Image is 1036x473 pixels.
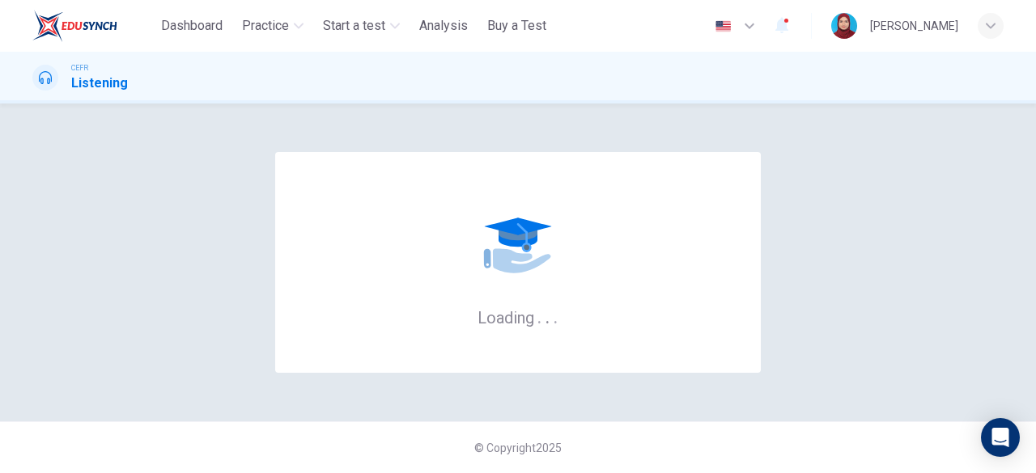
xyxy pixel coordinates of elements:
[474,441,562,454] span: © Copyright 2025
[553,302,558,329] h6: .
[71,74,128,93] h1: Listening
[870,16,958,36] div: [PERSON_NAME]
[981,418,1020,457] div: Open Intercom Messenger
[481,11,553,40] button: Buy a Test
[537,302,542,329] h6: .
[236,11,310,40] button: Practice
[323,16,385,36] span: Start a test
[32,10,155,42] a: ELTC logo
[831,13,857,39] img: Profile picture
[161,16,223,36] span: Dashboard
[32,10,117,42] img: ELTC logo
[478,306,558,327] h6: Loading
[487,16,546,36] span: Buy a Test
[155,11,229,40] button: Dashboard
[71,62,88,74] span: CEFR
[242,16,289,36] span: Practice
[545,302,550,329] h6: .
[419,16,468,36] span: Analysis
[713,20,733,32] img: en
[316,11,406,40] button: Start a test
[413,11,474,40] button: Analysis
